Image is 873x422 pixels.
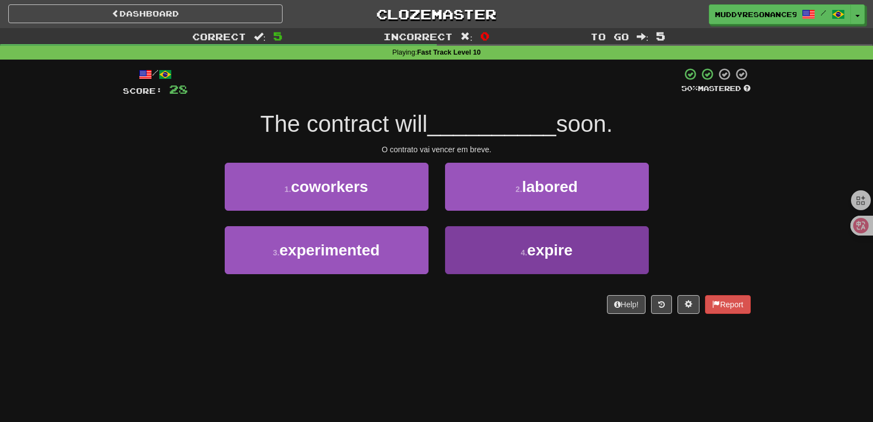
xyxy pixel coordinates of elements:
[715,9,796,19] span: MuddyResonance9166
[522,178,578,195] span: labored
[273,248,280,257] small: 3 .
[821,9,826,17] span: /
[520,248,527,257] small: 4 .
[607,295,646,314] button: Help!
[590,31,629,42] span: To go
[279,242,379,259] span: experimented
[656,29,665,42] span: 5
[299,4,573,24] a: Clozemaster
[285,185,291,194] small: 1 .
[427,111,556,137] span: __________
[637,32,649,41] span: :
[681,84,751,94] div: Mastered
[225,226,429,274] button: 3.experimented
[460,32,473,41] span: :
[709,4,851,24] a: MuddyResonance9166 /
[417,49,481,56] strong: Fast Track Level 10
[681,84,698,93] span: 50 %
[123,144,751,155] div: O contrato vai vencer em breve.
[445,226,649,274] button: 4.expire
[651,295,672,314] button: Round history (alt+y)
[516,185,522,194] small: 2 .
[192,31,246,42] span: Correct
[556,111,613,137] span: soon.
[169,82,188,96] span: 28
[254,32,266,41] span: :
[123,67,188,81] div: /
[705,295,750,314] button: Report
[261,111,427,137] span: The contract will
[273,29,283,42] span: 5
[123,86,162,95] span: Score:
[8,4,283,23] a: Dashboard
[527,242,573,259] span: expire
[225,163,429,211] button: 1.coworkers
[383,31,453,42] span: Incorrect
[480,29,490,42] span: 0
[291,178,368,195] span: coworkers
[445,163,649,211] button: 2.labored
